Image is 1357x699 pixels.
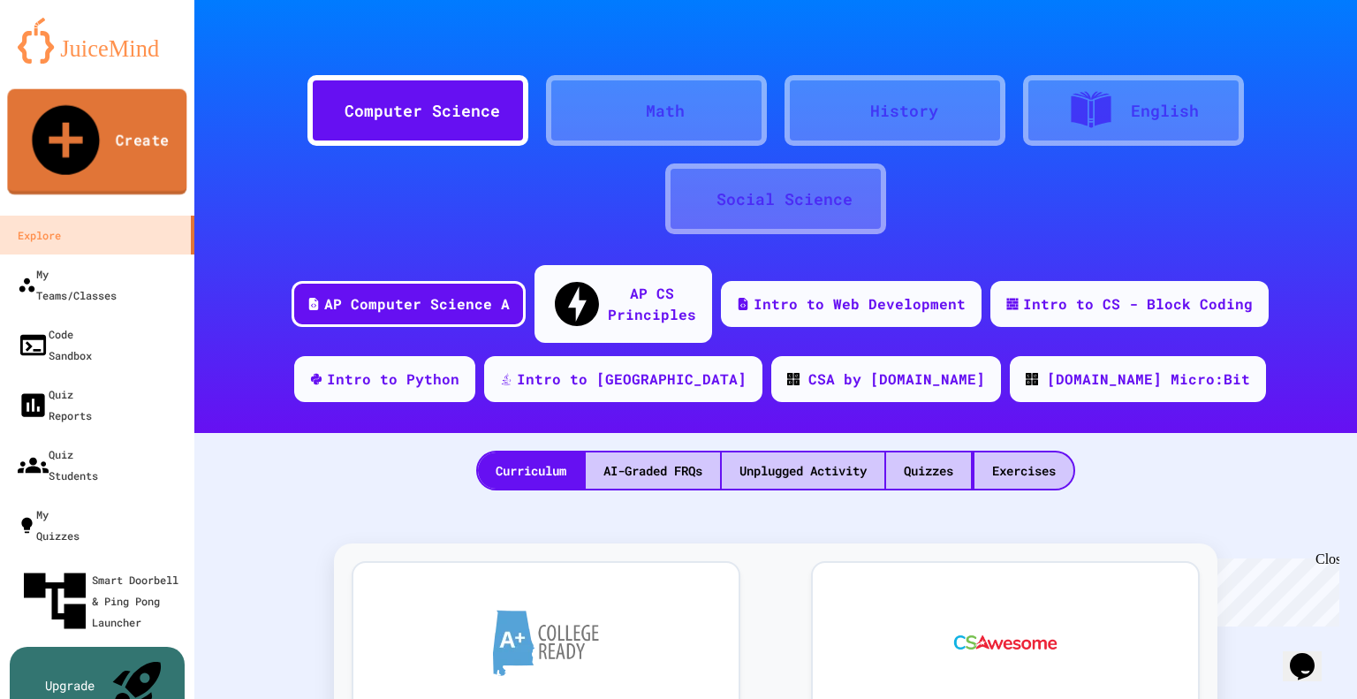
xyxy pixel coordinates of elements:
div: History [870,99,938,123]
img: A+ College Ready [493,610,599,676]
div: [DOMAIN_NAME] Micro:Bit [1047,368,1250,390]
div: My Teams/Classes [18,263,117,306]
div: AI-Graded FRQs [586,452,720,489]
div: AP Computer Science A [324,293,510,315]
div: Code Sandbox [18,323,92,366]
div: CSA by [DOMAIN_NAME] [808,368,985,390]
div: Intro to [GEOGRAPHIC_DATA] [517,368,747,390]
div: Upgrade [45,676,95,695]
div: Quiz Students [18,444,98,486]
div: Exercises [974,452,1073,489]
div: Chat with us now!Close [7,7,122,112]
img: CS Awesome [936,589,1075,695]
div: Intro to Python [327,368,459,390]
a: Create [7,89,186,195]
div: Computer Science [345,99,500,123]
div: Smart Doorbell & Ping Pong Launcher [18,564,187,638]
div: Math [646,99,685,123]
div: Unplugged Activity [722,452,884,489]
div: English [1131,99,1199,123]
div: AP CS Principles [608,283,696,325]
div: Intro to Web Development [754,293,966,315]
div: Intro to CS - Block Coding [1023,293,1253,315]
img: CODE_logo_RGB.png [1026,373,1038,385]
div: Quizzes [886,452,971,489]
iframe: chat widget [1283,628,1339,681]
div: Curriculum [478,452,584,489]
div: Explore [18,224,61,246]
img: CODE_logo_RGB.png [787,373,800,385]
div: Social Science [716,187,853,211]
iframe: chat widget [1210,551,1339,627]
img: logo-orange.svg [18,18,177,64]
div: My Quizzes [18,504,80,546]
div: Quiz Reports [18,384,92,426]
